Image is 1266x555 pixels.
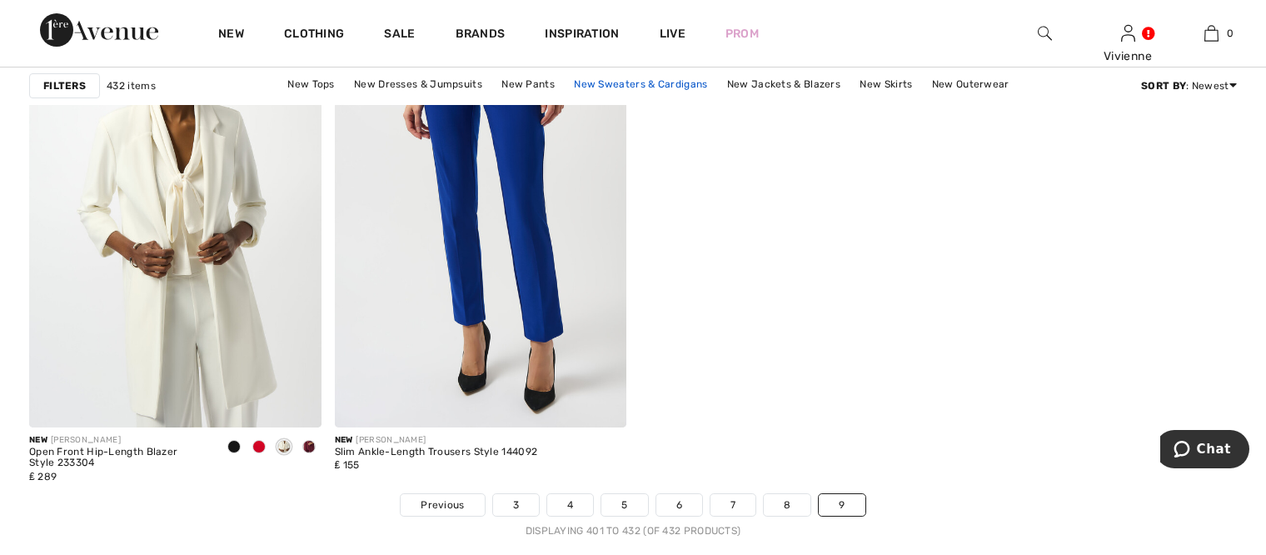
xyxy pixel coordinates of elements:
[335,459,360,471] span: ₤ 155
[660,25,685,42] a: Live
[1141,80,1186,92] strong: Sort By
[493,73,563,95] a: New Pants
[29,523,1237,538] div: Displaying 401 to 432 (of 432 products)
[218,27,244,44] a: New
[1121,23,1135,43] img: My Info
[29,447,208,470] div: Open Front Hip-Length Blazer Style 233304
[566,73,715,95] a: New Sweaters & Cardigans
[1160,430,1249,472] iframe: Opens a widget where you can chat to one of our agents
[29,434,208,447] div: [PERSON_NAME]
[764,494,810,516] a: 8
[725,25,759,42] a: Prom
[29,435,47,445] span: New
[335,434,538,447] div: [PERSON_NAME]
[247,434,272,462] div: Lipstick Red 173
[107,78,156,93] span: 432 items
[1170,23,1252,43] a: 0
[601,494,647,516] a: 5
[819,494,865,516] a: 9
[43,78,86,93] strong: Filters
[346,73,491,95] a: New Dresses & Jumpsuits
[1141,78,1237,93] div: : Newest
[545,27,619,44] span: Inspiration
[547,494,593,516] a: 4
[1121,25,1135,41] a: Sign In
[924,73,1018,95] a: New Outerwear
[456,27,506,44] a: Brands
[710,494,755,516] a: 7
[493,494,539,516] a: 3
[656,494,702,516] a: 6
[421,497,464,512] span: Previous
[851,73,920,95] a: New Skirts
[335,447,538,458] div: Slim Ankle-Length Trousers Style 144092
[719,73,849,95] a: New Jackets & Blazers
[297,434,321,462] div: Merlot
[1227,26,1234,41] span: 0
[1204,23,1219,43] img: My Bag
[1038,23,1052,43] img: search the website
[284,27,344,44] a: Clothing
[29,493,1237,538] nav: Page navigation
[29,471,57,482] span: ₤ 289
[401,494,484,516] a: Previous
[1087,47,1169,65] div: Vivienne
[279,73,342,95] a: New Tops
[335,435,353,445] span: New
[40,13,158,47] img: 1ère Avenue
[272,434,297,462] div: Winter White
[222,434,247,462] div: Black
[384,27,415,44] a: Sale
